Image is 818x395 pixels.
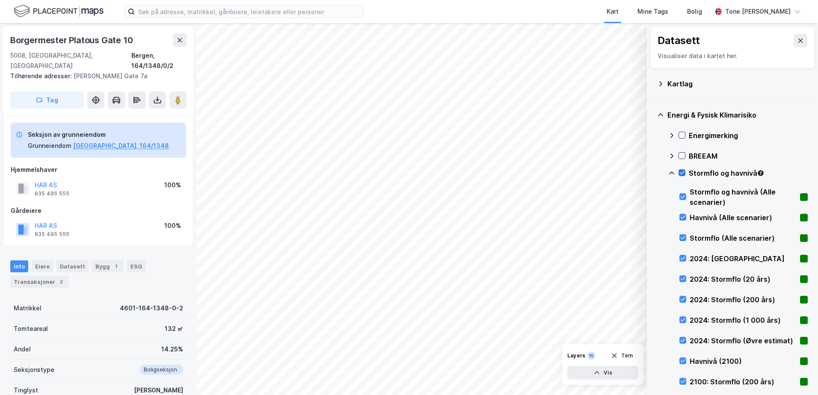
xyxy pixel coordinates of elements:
img: logo.f888ab2527a4732fd821a326f86c7f29.svg [14,4,104,19]
div: 2100: Stormflo (200 års) [690,377,797,387]
div: BREEAM [689,151,808,161]
div: Bygg [92,260,124,272]
div: Grunneiendom [28,141,71,151]
div: Datasett [658,34,700,47]
div: Borgermester Platous Gate 10 [10,33,134,47]
div: Energimerking [689,130,808,141]
div: Havnivå (2100) [690,356,797,366]
div: 100% [164,180,181,190]
div: Kartlag [667,79,808,89]
div: 2024: Stormflo (200 års) [690,295,797,305]
div: 2024: [GEOGRAPHIC_DATA] [690,254,797,264]
div: Bergen, 164/1348/0/2 [131,50,187,71]
div: 5008, [GEOGRAPHIC_DATA], [GEOGRAPHIC_DATA] [10,50,131,71]
div: 132 ㎡ [165,324,183,334]
button: Tøm [605,349,638,363]
div: Transaksjoner [10,276,69,288]
div: Kart [607,6,619,17]
div: 2 [57,277,65,286]
div: Tooltip anchor [757,169,765,177]
div: 1 [112,262,120,271]
div: 935 495 555 [35,231,69,238]
div: Visualiser data i kartet her. [658,51,807,61]
div: Andel [14,344,31,354]
div: Mine Tags [637,6,668,17]
div: Datasett [56,260,89,272]
div: Bolig [687,6,702,17]
div: 2024: Stormflo (20 års) [690,274,797,284]
button: [GEOGRAPHIC_DATA], 164/1348 [73,141,169,151]
div: ESG [127,260,145,272]
div: 2024: Stormflo (1 000 års) [690,315,797,325]
input: Søk på adresse, matrikkel, gårdeiere, leietakere eller personer [135,5,363,18]
div: Stormflo og havnivå (Alle scenarier) [690,187,797,207]
div: Gårdeiere [11,206,186,216]
div: Eiere [32,260,53,272]
div: Layers [567,352,585,359]
div: Seksjon av grunneiendom [28,130,169,140]
button: Vis [567,366,638,380]
div: Tone [PERSON_NAME] [725,6,791,17]
div: Stormflo (Alle scenarier) [690,233,797,243]
div: Tomteareal [14,324,48,334]
div: [PERSON_NAME] Gate 7a [10,71,180,81]
div: Matrikkel [14,303,41,313]
div: Info [10,260,28,272]
span: Tilhørende adresser: [10,72,74,80]
div: 935 495 555 [35,190,69,197]
div: Energi & Fysisk Klimarisiko [667,110,808,120]
div: 14.25% [161,344,183,354]
div: 4601-164-1348-0-2 [120,303,183,313]
div: Havnivå (Alle scenarier) [690,212,797,223]
div: Stormflo og havnivå [689,168,808,178]
div: 2024: Stormflo (Øvre estimat) [690,336,797,346]
div: 15 [587,351,596,360]
div: 100% [164,221,181,231]
button: Tag [10,91,84,109]
div: Seksjonstype [14,365,54,375]
div: Hjemmelshaver [11,165,186,175]
iframe: Chat Widget [775,354,818,395]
